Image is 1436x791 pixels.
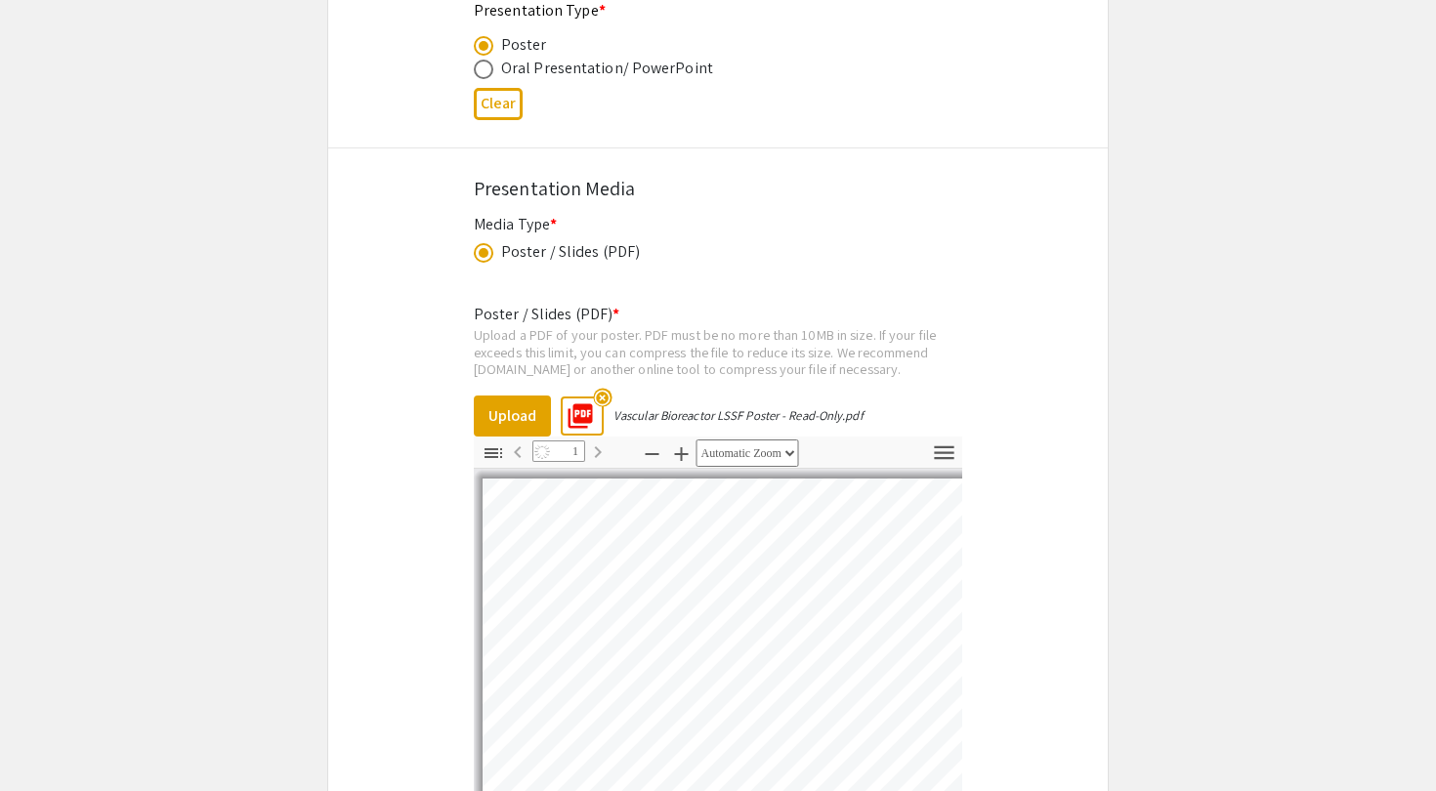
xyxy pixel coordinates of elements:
div: Vascular Bioreactor LSSF Poster - Read-Only.pdf [613,407,864,424]
mat-icon: highlight_off [593,388,612,406]
button: Tools [927,439,960,468]
button: Upload [474,395,551,437]
input: Page [532,440,585,462]
div: Oral Presentation/ PowerPoint [501,57,713,80]
div: Upload a PDF of your poster. PDF must be no more than 10MB in size. If your file exceeds this lim... [474,326,962,378]
div: Poster / Slides (PDF) [501,240,640,264]
button: Zoom In [665,439,698,468]
select: Zoom [697,439,799,467]
div: Poster [501,33,547,57]
button: Toggle Sidebar [477,439,510,468]
button: Zoom Out [636,439,669,468]
button: Previous Page [501,437,534,466]
mat-label: Media Type [474,214,557,234]
iframe: Chat [15,703,83,776]
mat-icon: picture_as_pdf [560,395,589,425]
button: Next Page [581,437,614,466]
mat-label: Poster / Slides (PDF) [474,304,619,324]
button: Clear [474,88,523,120]
div: Presentation Media [474,174,962,203]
